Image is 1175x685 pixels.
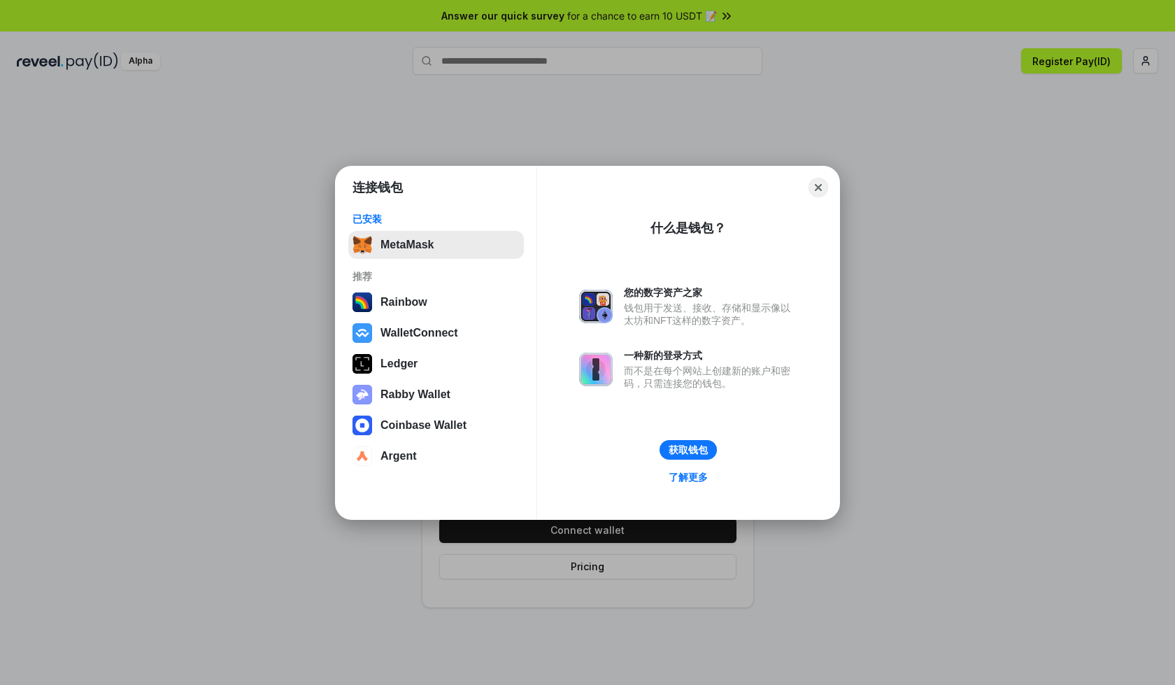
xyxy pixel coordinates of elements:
[380,239,434,251] div: MetaMask
[352,213,520,225] div: 已安装
[352,235,372,255] img: svg+xml,%3Csvg%20fill%3D%22none%22%20height%3D%2233%22%20viewBox%3D%220%200%2035%2033%22%20width%...
[348,442,524,470] button: Argent
[352,446,372,466] img: svg+xml,%3Csvg%20width%3D%2228%22%20height%3D%2228%22%20viewBox%3D%220%200%2028%2028%22%20fill%3D...
[352,323,372,343] img: svg+xml,%3Csvg%20width%3D%2228%22%20height%3D%2228%22%20viewBox%3D%220%200%2028%2028%22%20fill%3D...
[624,302,797,327] div: 钱包用于发送、接收、存储和显示像以太坊和NFT这样的数字资产。
[669,471,708,483] div: 了解更多
[380,450,417,462] div: Argent
[660,468,716,486] a: 了解更多
[579,290,613,323] img: svg+xml,%3Csvg%20xmlns%3D%22http%3A%2F%2Fwww.w3.org%2F2000%2Fsvg%22%20fill%3D%22none%22%20viewBox...
[380,388,450,401] div: Rabby Wallet
[348,411,524,439] button: Coinbase Wallet
[380,327,458,339] div: WalletConnect
[809,178,828,197] button: Close
[624,286,797,299] div: 您的数字资产之家
[348,231,524,259] button: MetaMask
[579,353,613,386] img: svg+xml,%3Csvg%20xmlns%3D%22http%3A%2F%2Fwww.w3.org%2F2000%2Fsvg%22%20fill%3D%22none%22%20viewBox...
[352,270,520,283] div: 推荐
[352,416,372,435] img: svg+xml,%3Csvg%20width%3D%2228%22%20height%3D%2228%22%20viewBox%3D%220%200%2028%2028%22%20fill%3D...
[624,349,797,362] div: 一种新的登录方式
[660,440,717,460] button: 获取钱包
[348,381,524,409] button: Rabby Wallet
[348,319,524,347] button: WalletConnect
[624,365,797,390] div: 而不是在每个网站上创建新的账户和密码，只需连接您的钱包。
[352,385,372,404] img: svg+xml,%3Csvg%20xmlns%3D%22http%3A%2F%2Fwww.w3.org%2F2000%2Fsvg%22%20fill%3D%22none%22%20viewBox...
[348,288,524,316] button: Rainbow
[352,292,372,312] img: svg+xml,%3Csvg%20width%3D%22120%22%20height%3D%22120%22%20viewBox%3D%220%200%20120%20120%22%20fil...
[348,350,524,378] button: Ledger
[352,179,403,196] h1: 连接钱包
[380,358,418,370] div: Ledger
[669,444,708,456] div: 获取钱包
[380,296,427,309] div: Rainbow
[352,354,372,374] img: svg+xml,%3Csvg%20xmlns%3D%22http%3A%2F%2Fwww.w3.org%2F2000%2Fsvg%22%20width%3D%2228%22%20height%3...
[380,419,467,432] div: Coinbase Wallet
[650,220,726,236] div: 什么是钱包？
